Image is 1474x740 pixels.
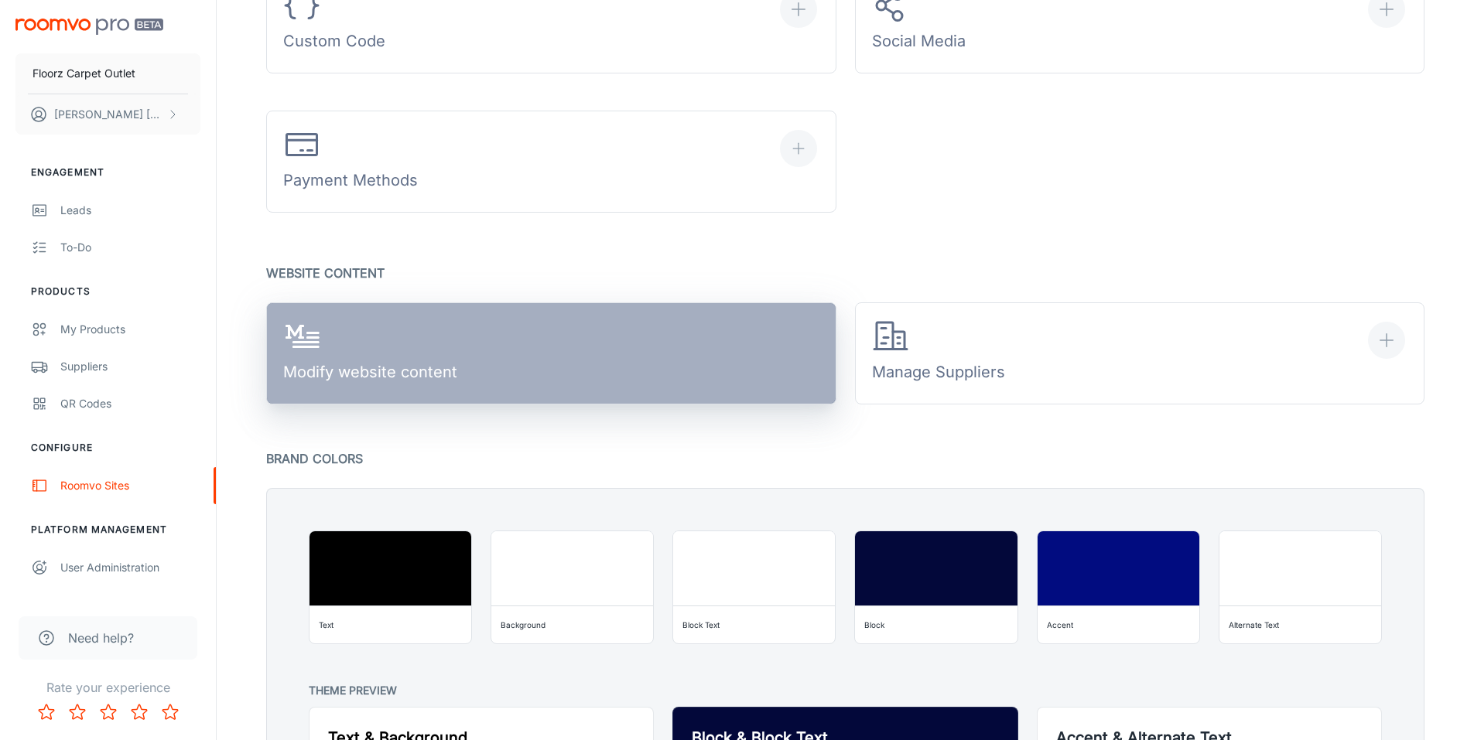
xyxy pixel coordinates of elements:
div: Suppliers [60,358,200,375]
button: Payment Methods [266,111,836,213]
div: Background [501,617,545,633]
div: Alternate Text [1229,617,1279,633]
img: Roomvo PRO Beta [15,19,163,35]
p: Brand Colors [266,448,1424,469]
div: Payment Methods [283,126,418,198]
span: Need help? [68,629,134,647]
button: Rate 5 star [155,697,186,728]
p: Rate your experience [12,678,203,697]
button: Rate 3 star [93,697,124,728]
div: Leads [60,202,200,219]
div: Accent [1047,617,1073,633]
div: My Products [60,321,200,338]
div: Modify website content [283,318,457,390]
button: Rate 4 star [124,697,155,728]
p: Floorz Carpet Outlet [32,65,135,82]
button: Floorz Carpet Outlet [15,53,200,94]
div: Text [319,617,333,633]
div: Block Text [682,617,720,633]
button: Manage Suppliers [855,302,1425,404]
button: Rate 1 star [31,697,62,728]
div: User Administration [60,559,200,576]
button: Rate 2 star [62,697,93,728]
div: Manage Suppliers [872,318,1005,390]
div: To-do [60,239,200,256]
p: [PERSON_NAME] [PERSON_NAME] [54,106,163,123]
p: Theme Preview [309,681,1382,701]
div: Block [864,617,884,633]
p: Website Content [266,262,1424,284]
div: QR Codes [60,395,200,412]
div: Roomvo Sites [60,477,200,494]
button: [PERSON_NAME] [PERSON_NAME] [15,94,200,135]
a: Modify website content [266,302,836,404]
